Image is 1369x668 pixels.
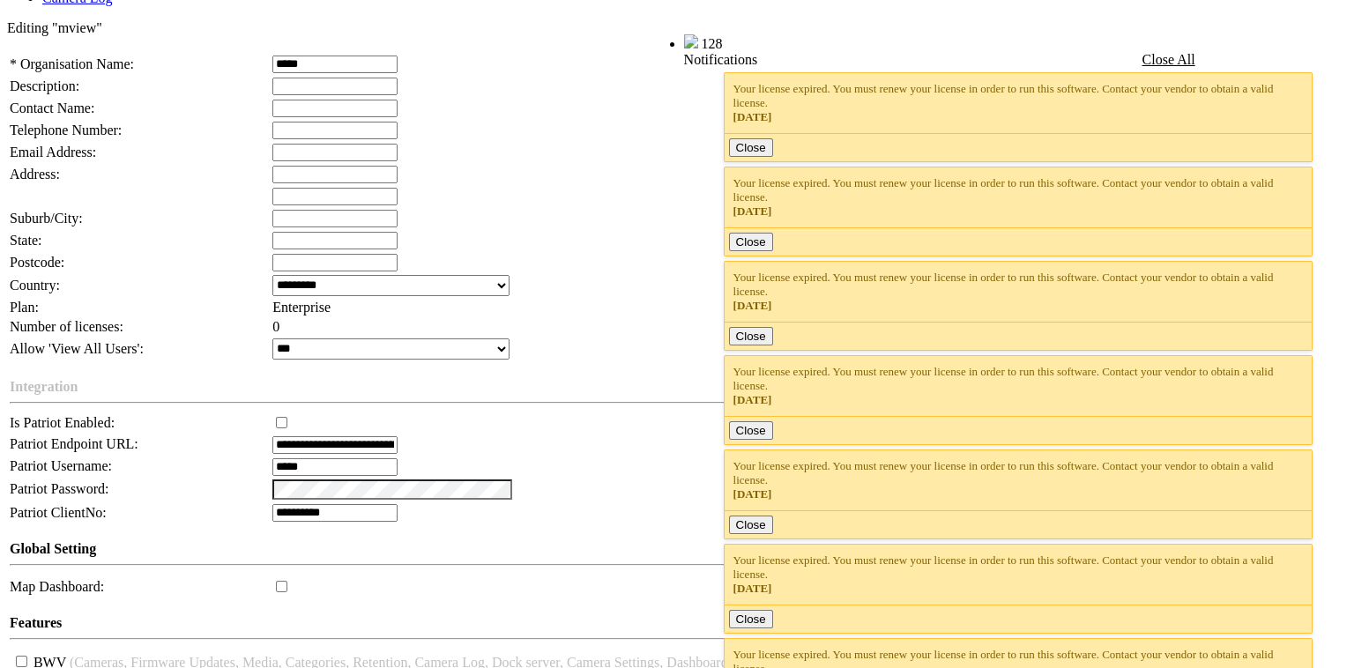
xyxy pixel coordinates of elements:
span: [DATE] [733,393,772,406]
td: Is Patriot Enabled: [9,413,270,433]
span: 0 [272,319,279,334]
div: Your license expired. You must renew your license in order to run this software. Contact your ven... [733,365,1304,407]
button: Close [729,233,773,251]
span: * Organisation Name: [10,56,134,71]
div: Your license expired. You must renew your license in order to run this software. Contact your ven... [733,176,1304,219]
span: 128 [702,36,723,51]
span: Suburb/City: [10,211,83,226]
span: Email Address: [10,145,96,160]
span: Allow 'View All Users': [10,341,144,356]
span: Welcome, BWV (Administrator) [498,35,648,48]
img: bell25.png [684,34,698,48]
div: Your license expired. You must renew your license in order to run this software. Contact your ven... [733,271,1304,313]
button: Close [729,138,773,157]
span: Telephone Number: [10,122,122,137]
span: [DATE] [733,110,772,123]
a: Close All [1142,52,1195,67]
span: Plan: [10,300,39,315]
span: Patriot Username: [10,458,112,473]
span: Patriot ClientNo: [10,505,107,520]
button: Close [729,421,773,440]
button: Close [729,327,773,345]
span: [DATE] [733,582,772,595]
span: Description: [10,78,79,93]
span: Map Dashboard: [10,579,104,594]
span: State: [10,233,41,248]
span: Enterprise [272,300,331,315]
span: Contact Name: [10,100,94,115]
span: Country: [10,278,60,293]
div: Your license expired. You must renew your license in order to run this software. Contact your ven... [733,459,1304,501]
div: Notifications [684,52,1325,68]
div: Your license expired. You must renew your license in order to run this software. Contact your ven... [733,553,1304,596]
span: [DATE] [733,487,772,501]
span: Global Setting [10,541,96,556]
span: Editing "mview" [7,20,102,35]
span: Integration [10,379,78,394]
span: [DATE] [733,204,772,218]
span: Number of licenses: [10,319,123,334]
div: Your license expired. You must renew your license in order to run this software. Contact your ven... [733,82,1304,124]
button: Close [729,516,773,534]
span: Patriot Password: [10,481,108,496]
span: Address: [10,167,60,182]
span: Postcode: [10,255,64,270]
span: [DATE] [733,299,772,312]
button: Close [729,610,773,628]
span: Patriot Endpoint URL: [10,436,138,451]
span: Features [10,615,62,630]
